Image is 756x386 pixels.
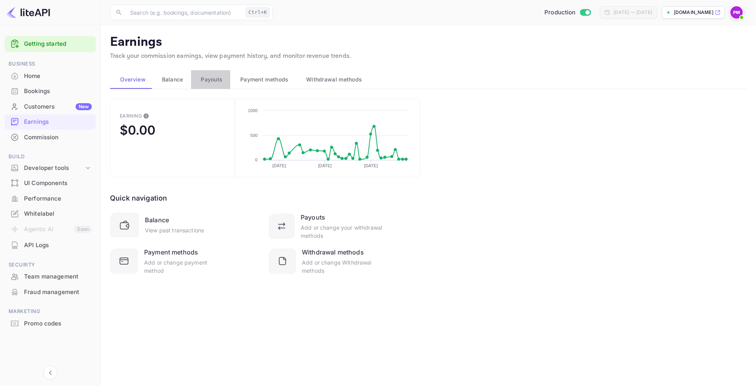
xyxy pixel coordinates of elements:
a: API Logs [5,238,96,252]
div: Performance [24,194,92,203]
div: Getting started [5,36,96,52]
div: Team management [24,272,92,281]
span: Production [544,8,576,17]
div: Home [5,69,96,84]
input: Search (e.g. bookings, documentation) [126,5,243,20]
img: LiteAPI logo [6,6,50,19]
text: [DATE] [318,164,332,168]
span: Payment methods [240,75,289,84]
p: Earnings [110,35,747,50]
p: [DOMAIN_NAME] [674,9,713,16]
div: Bookings [5,84,96,99]
a: Whitelabel [5,206,96,221]
div: Promo codes [5,316,96,331]
div: [DATE] — [DATE] [613,9,652,16]
a: Home [5,69,96,83]
div: View past transactions [145,226,204,234]
text: [DATE] [365,164,378,168]
div: Home [24,72,92,81]
button: EarningThis is the amount of confirmed commission that will be paid to you on the next scheduled ... [110,99,235,177]
a: Promo codes [5,316,96,331]
div: Balance [145,215,169,225]
div: Team management [5,269,96,284]
div: API Logs [5,238,96,253]
a: Team management [5,269,96,284]
button: This is the amount of confirmed commission that will be paid to you on the next scheduled deposit [140,110,152,122]
div: Add or change payment method [144,258,224,275]
button: Collapse navigation [43,366,57,380]
div: UI Components [24,179,92,188]
div: Customers [24,102,92,111]
div: Performance [5,191,96,206]
a: Getting started [24,40,92,48]
div: Switch to Sandbox mode [541,8,594,17]
div: API Logs [24,241,92,250]
img: Paul McNeill [730,6,743,19]
p: Track your commission earnings, view payment history, and monitor revenue trends. [110,52,747,61]
text: [DATE] [272,164,286,168]
div: Ctrl+K [246,7,270,17]
div: Commission [5,130,96,145]
div: Developer tools [5,161,96,175]
div: scrollable auto tabs example [110,70,747,89]
div: Bookings [24,87,92,96]
span: Withdrawal methods [306,75,362,84]
a: UI Components [5,176,96,190]
span: Balance [162,75,183,84]
span: Security [5,261,96,269]
div: Earnings [24,118,92,126]
span: Business [5,60,96,68]
div: Add or change your withdrawal methods [301,223,383,240]
div: Fraud management [24,288,92,297]
span: Payouts [201,75,222,84]
div: Developer tools [24,164,84,173]
a: Earnings [5,114,96,129]
a: Performance [5,191,96,206]
div: Fraud management [5,285,96,300]
div: Whitelabel [24,209,92,218]
div: $0.00 [120,123,155,138]
div: Payouts [301,213,325,222]
a: Commission [5,130,96,144]
span: Build [5,152,96,161]
text: 0 [255,158,257,163]
div: Add or change Withdrawal methods [302,258,383,275]
text: 500 [250,133,258,138]
div: Withdrawal methods [302,248,364,257]
div: Quick navigation [110,193,167,203]
div: Promo codes [24,319,92,328]
a: Bookings [5,84,96,98]
div: UI Components [5,176,96,191]
div: Earning [120,113,142,119]
span: Overview [120,75,146,84]
div: Commission [24,133,92,142]
div: Payment methods [144,248,198,257]
span: Marketing [5,307,96,316]
text: 1000 [248,108,257,113]
a: Fraud management [5,285,96,299]
a: CustomersNew [5,99,96,114]
div: New [76,103,92,110]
